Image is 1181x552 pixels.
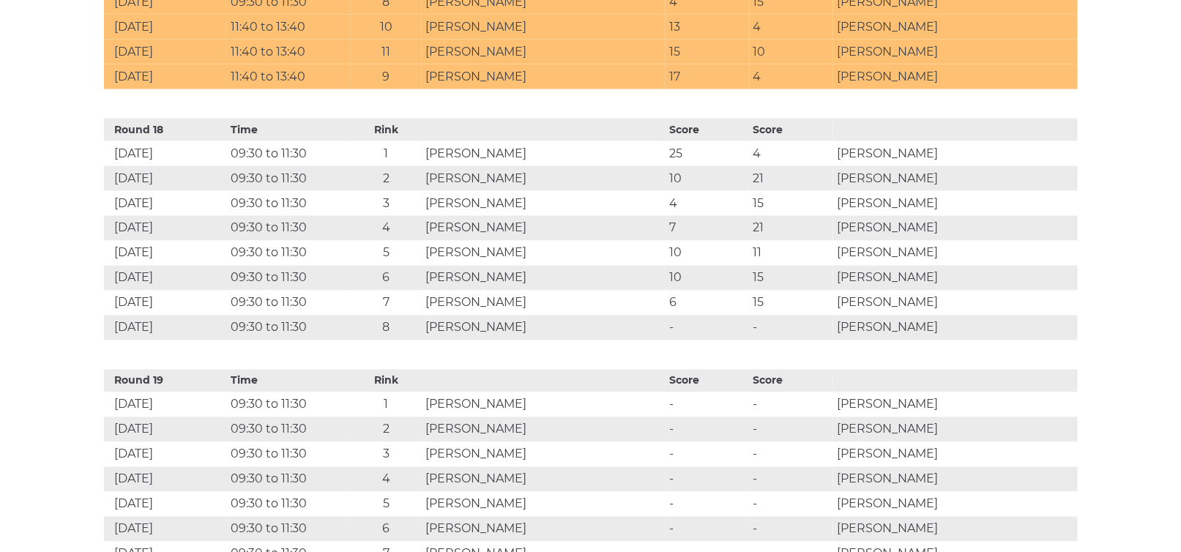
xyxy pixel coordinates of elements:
th: Score [666,119,750,141]
td: 09:30 to 11:30 [227,517,351,542]
td: 09:30 to 11:30 [227,216,351,241]
td: 2 [351,417,422,442]
td: 6 [666,291,750,316]
td: [DATE] [104,266,228,291]
td: [PERSON_NAME] [833,15,1077,40]
td: 2 [351,166,422,191]
td: 09:30 to 11:30 [227,266,351,291]
td: 11:40 to 13:40 [227,64,351,89]
td: [PERSON_NAME] [422,40,666,64]
td: [DATE] [104,442,228,467]
td: 10 [666,241,750,266]
td: [PERSON_NAME] [833,392,1077,417]
td: - [666,417,750,442]
td: [PERSON_NAME] [833,216,1077,241]
td: 13 [666,15,750,40]
td: [PERSON_NAME] [422,141,666,166]
td: 8 [351,316,422,340]
td: 6 [351,266,422,291]
td: [PERSON_NAME] [422,64,666,89]
td: 11:40 to 13:40 [227,15,351,40]
td: 15 [750,191,834,216]
td: 4 [351,216,422,241]
td: 11 [750,241,834,266]
td: - [750,492,834,517]
td: - [666,442,750,467]
td: [PERSON_NAME] [833,316,1077,340]
td: [DATE] [104,316,228,340]
td: 5 [351,492,422,517]
td: 09:30 to 11:30 [227,241,351,266]
td: [PERSON_NAME] [833,64,1077,89]
td: [PERSON_NAME] [422,517,666,542]
td: [DATE] [104,392,228,417]
td: 15 [750,266,834,291]
td: 4 [666,191,750,216]
td: [PERSON_NAME] [833,492,1077,517]
td: [PERSON_NAME] [833,166,1077,191]
td: - [666,392,750,417]
td: 09:30 to 11:30 [227,166,351,191]
td: 4 [351,467,422,492]
td: [PERSON_NAME] [422,216,666,241]
td: - [666,492,750,517]
td: [PERSON_NAME] [422,442,666,467]
td: [DATE] [104,40,228,64]
td: [DATE] [104,64,228,89]
td: [DATE] [104,15,228,40]
td: [PERSON_NAME] [833,517,1077,542]
td: - [750,467,834,492]
td: 09:30 to 11:30 [227,316,351,340]
td: 4 [750,15,834,40]
td: 25 [666,141,750,166]
td: [PERSON_NAME] [422,191,666,216]
td: 5 [351,241,422,266]
td: [PERSON_NAME] [422,241,666,266]
td: [PERSON_NAME] [422,467,666,492]
td: [PERSON_NAME] [833,241,1077,266]
td: 4 [750,141,834,166]
td: [DATE] [104,467,228,492]
td: [DATE] [104,166,228,191]
td: 7 [351,291,422,316]
td: 09:30 to 11:30 [227,467,351,492]
td: - [666,517,750,542]
td: [DATE] [104,417,228,442]
td: [PERSON_NAME] [833,141,1077,166]
td: [PERSON_NAME] [833,442,1077,467]
th: Rink [351,119,422,141]
td: [DATE] [104,241,228,266]
th: Round 18 [104,119,228,141]
td: 6 [351,517,422,542]
td: 15 [750,291,834,316]
td: 21 [750,166,834,191]
td: 1 [351,392,422,417]
td: [PERSON_NAME] [422,266,666,291]
td: 10 [351,15,422,40]
th: Rink [351,370,422,392]
td: [PERSON_NAME] [422,492,666,517]
td: [PERSON_NAME] [833,191,1077,216]
td: [DATE] [104,291,228,316]
td: - [750,517,834,542]
td: 09:30 to 11:30 [227,291,351,316]
td: [PERSON_NAME] [422,392,666,417]
td: 10 [666,166,750,191]
td: 09:30 to 11:30 [227,442,351,467]
td: [PERSON_NAME] [833,467,1077,492]
th: Score [750,119,834,141]
td: 09:30 to 11:30 [227,417,351,442]
td: 09:30 to 11:30 [227,492,351,517]
td: [PERSON_NAME] [833,291,1077,316]
td: - [666,316,750,340]
td: [PERSON_NAME] [422,166,666,191]
th: Time [227,370,351,392]
td: 10 [666,266,750,291]
td: [PERSON_NAME] [833,417,1077,442]
td: [DATE] [104,191,228,216]
th: Score [750,370,834,392]
td: - [750,392,834,417]
td: 09:30 to 11:30 [227,392,351,417]
td: [PERSON_NAME] [422,417,666,442]
td: [PERSON_NAME] [422,316,666,340]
